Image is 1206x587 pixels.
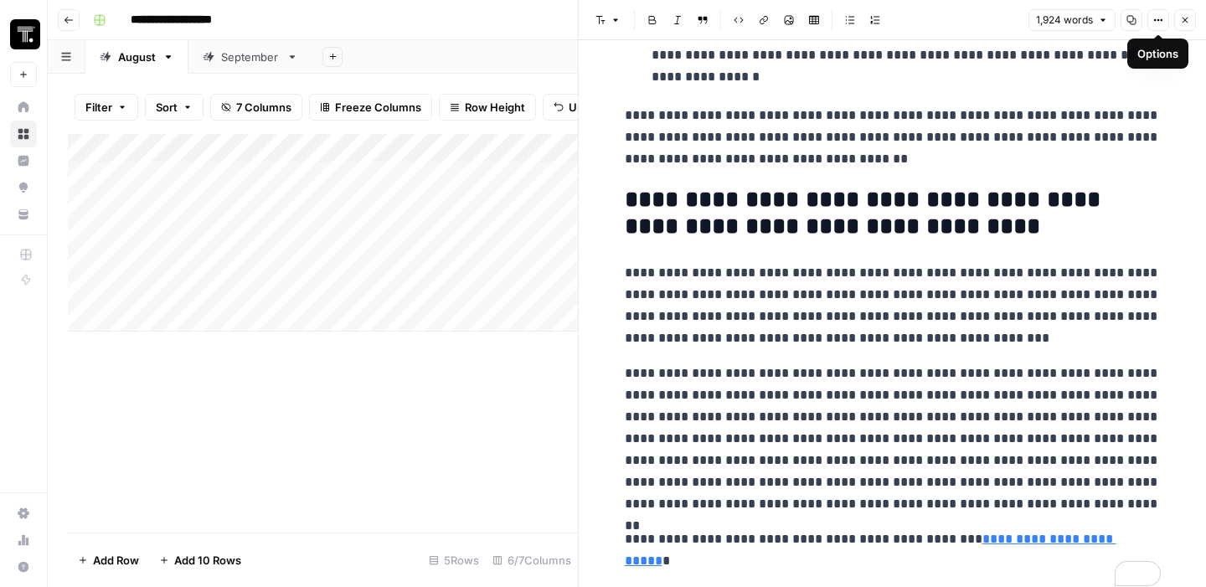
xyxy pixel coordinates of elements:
[10,94,37,121] a: Home
[68,547,149,574] button: Add Row
[1036,13,1093,28] span: 1,924 words
[10,13,37,55] button: Workspace: Thoughtspot
[188,40,312,74] a: September
[439,94,536,121] button: Row Height
[10,147,37,174] a: Insights
[543,94,608,121] button: Undo
[156,99,178,116] span: Sort
[335,99,421,116] span: Freeze Columns
[10,174,37,201] a: Opportunities
[10,201,37,228] a: Your Data
[10,527,37,554] a: Usage
[149,547,251,574] button: Add 10 Rows
[309,94,432,121] button: Freeze Columns
[85,40,188,74] a: August
[210,94,302,121] button: 7 Columns
[10,19,40,49] img: Thoughtspot Logo
[1028,9,1116,31] button: 1,924 words
[75,94,138,121] button: Filter
[236,99,291,116] span: 7 Columns
[93,552,139,569] span: Add Row
[145,94,204,121] button: Sort
[10,554,37,580] button: Help + Support
[118,49,156,65] div: August
[486,547,578,574] div: 6/7 Columns
[221,49,280,65] div: September
[10,500,37,527] a: Settings
[85,99,112,116] span: Filter
[465,99,525,116] span: Row Height
[174,552,241,569] span: Add 10 Rows
[10,121,37,147] a: Browse
[569,99,597,116] span: Undo
[422,547,486,574] div: 5 Rows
